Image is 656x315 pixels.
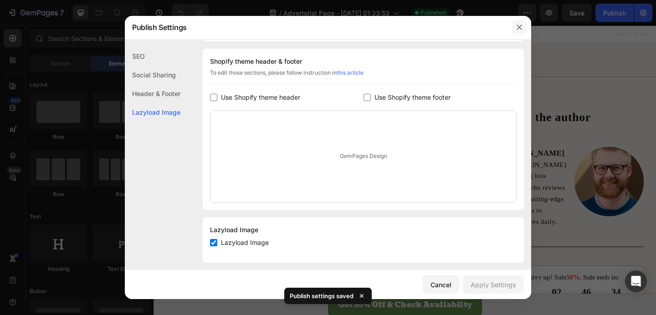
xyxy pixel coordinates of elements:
[210,56,517,67] div: Shopify theme header & footer
[376,93,476,107] strong: About the author
[10,105,189,115] span: —UK Seniors Are [PERSON_NAME] To Get It!
[210,69,517,85] div: To edit those sections, please follow instruction in
[125,15,507,39] div: Publish Settings
[465,284,477,297] div: 46
[125,103,180,122] div: Lazyload Image
[463,275,524,294] button: Apply Settings
[433,284,444,297] div: 02
[125,84,180,103] div: Header & Footer
[423,275,459,294] button: Cancel
[471,280,516,290] div: Apply Settings
[125,66,180,84] div: Social Sharing
[400,284,412,297] div: 01
[221,92,300,103] span: Use Shopify theme header
[430,280,451,290] div: Cancel
[458,132,533,208] img: gempages_583672053043823444-2c9113bb-96bd-4d3a-af7f-4465f90381ea.png
[210,224,517,235] div: Lazyload Image
[200,298,346,309] div: Get 50% off & Check Availabilty
[376,145,450,219] p: Dr. [PERSON_NAME] is a hearing loss specialist who reviews the latest cutting-edge hearing aids t...
[190,292,357,315] button: Get 50% off & Check Availabilty
[376,134,447,143] strong: [PERSON_NAME]
[125,47,180,66] div: SEO
[449,270,464,278] span: 50%
[498,284,509,297] div: 34
[374,92,451,103] span: Use Shopify theme footer
[221,237,269,248] span: Lazyload Image
[625,270,647,292] div: Open Intercom Messenger
[9,78,343,121] h1: “Miracle” £149 Hearing Aid Terrifies Big Brands
[384,269,525,279] p: Hurry up! Sale . Sale ends in:
[210,111,516,202] div: GemPages Design
[337,69,364,76] a: this article
[290,291,354,300] p: Publish settings saved
[9,25,100,50] img: gempages_583672053043823444-cae087db-810e-4be8-bb5c-8294b9d13034.png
